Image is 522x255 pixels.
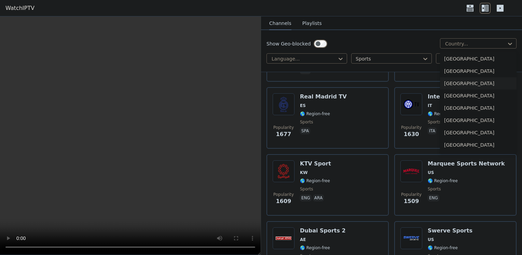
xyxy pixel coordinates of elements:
[5,4,35,12] a: WatchIPTV
[440,139,517,151] div: [GEOGRAPHIC_DATA]
[300,160,331,167] h6: KTV Sport
[428,194,439,201] p: eng
[428,227,472,234] h6: Swerve Sports
[428,237,434,242] span: US
[273,192,294,197] span: Popularity
[300,93,347,100] h6: Real Madrid TV
[273,93,294,115] img: Real Madrid TV
[273,160,294,182] img: KTV Sport
[428,111,458,117] span: 🌎 Region-free
[300,245,330,251] span: 🌎 Region-free
[302,17,322,30] button: Playlists
[440,102,517,114] div: [GEOGRAPHIC_DATA]
[300,170,308,175] span: KW
[440,65,517,77] div: [GEOGRAPHIC_DATA]
[428,119,441,125] span: sports
[273,227,294,249] img: Dubai Sports 2
[440,126,517,139] div: [GEOGRAPHIC_DATA]
[400,160,422,182] img: Marquee Sports Network
[440,53,517,65] div: [GEOGRAPHIC_DATA]
[428,186,441,192] span: sports
[300,127,310,134] p: spa
[300,237,306,242] span: AE
[269,17,291,30] button: Channels
[404,130,419,138] span: 1630
[276,197,291,205] span: 1609
[404,197,419,205] span: 1509
[428,170,434,175] span: US
[428,160,505,167] h6: Marquee Sports Network
[300,103,306,108] span: ES
[401,125,422,130] span: Popularity
[276,130,291,138] span: 1677
[313,194,324,201] p: ara
[300,186,313,192] span: sports
[400,93,422,115] img: Inter TV
[440,114,517,126] div: [GEOGRAPHIC_DATA]
[300,194,312,201] p: eng
[440,90,517,102] div: [GEOGRAPHIC_DATA]
[440,151,517,163] div: [GEOGRAPHIC_DATA]
[300,178,330,184] span: 🌎 Region-free
[440,77,517,90] div: [GEOGRAPHIC_DATA]
[428,127,437,134] p: ita
[266,40,311,47] label: Show Geo-blocked
[400,227,422,249] img: Swerve Sports
[300,111,330,117] span: 🌎 Region-free
[300,119,313,125] span: sports
[428,245,458,251] span: 🌎 Region-free
[428,93,458,100] h6: Inter TV
[428,103,432,108] span: IT
[401,192,422,197] span: Popularity
[428,178,458,184] span: 🌎 Region-free
[273,125,294,130] span: Popularity
[300,227,346,234] h6: Dubai Sports 2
